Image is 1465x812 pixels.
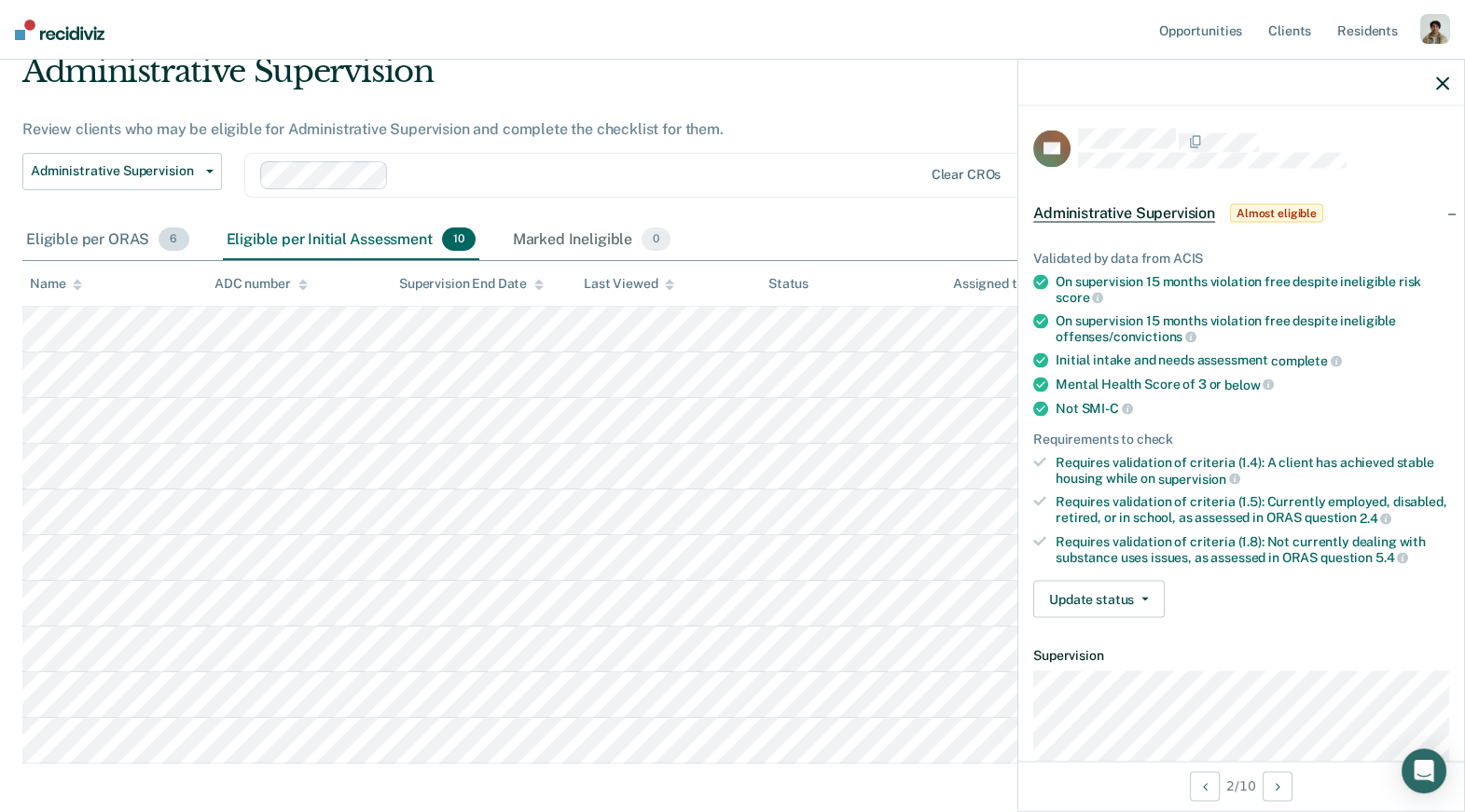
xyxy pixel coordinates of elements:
[1033,432,1449,447] div: Requirements to check
[442,227,476,252] span: 10
[768,276,809,292] div: Status
[1033,581,1165,618] button: Update status
[1033,250,1449,266] div: Validated by data from ACIS
[22,52,1121,105] div: Administrative Supervision
[1230,203,1323,222] span: Almost eligible
[1018,183,1464,242] div: Administrative SupervisionAlmost eligible
[399,276,544,292] div: Supervision End Date
[1263,771,1292,801] button: Next Opportunity
[953,276,1041,292] div: Assigned to
[1056,377,1449,393] div: Mental Health Score of 3 or
[1081,401,1132,416] span: SMI-C
[1056,313,1449,345] div: On supervision 15 months violation free despite ineligible offenses/convictions
[1158,471,1240,486] span: supervision
[1190,771,1220,801] button: Previous Opportunity
[15,20,104,40] img: Recidiviz
[1033,203,1215,222] span: Administrative Supervision
[1224,377,1274,392] span: below
[1056,352,1449,369] div: Initial intake and needs assessment
[214,276,308,292] div: ADC number
[1271,353,1342,368] span: complete
[30,276,82,292] div: Name
[1033,648,1449,664] dt: Supervision
[1360,511,1391,526] span: 2.4
[1056,533,1449,565] div: Requires validation of criteria (1.8): Not currently dealing with substance uses issues, as asses...
[642,227,670,252] span: 0
[22,220,193,261] div: Eligible per ORAS
[1056,400,1449,417] div: Not
[1402,749,1446,793] div: Open Intercom Messenger
[1018,761,1464,810] div: 2 / 10
[932,167,1002,183] div: Clear CROs
[1056,455,1449,487] div: Requires validation of criteria (1.4): A client has achieved stable housing while on
[1056,494,1449,526] div: Requires validation of criteria (1.5): Currently employed, disabled, retired, or in school, as as...
[31,163,199,179] span: Administrative Supervision
[509,220,675,261] div: Marked Ineligible
[1056,290,1103,305] span: score
[223,220,479,261] div: Eligible per Initial Assessment
[584,276,674,292] div: Last Viewed
[159,227,188,252] span: 6
[22,120,1121,138] div: Review clients who may be eligible for Administrative Supervision and complete the checklist for ...
[1056,273,1449,305] div: On supervision 15 months violation free despite ineligible risk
